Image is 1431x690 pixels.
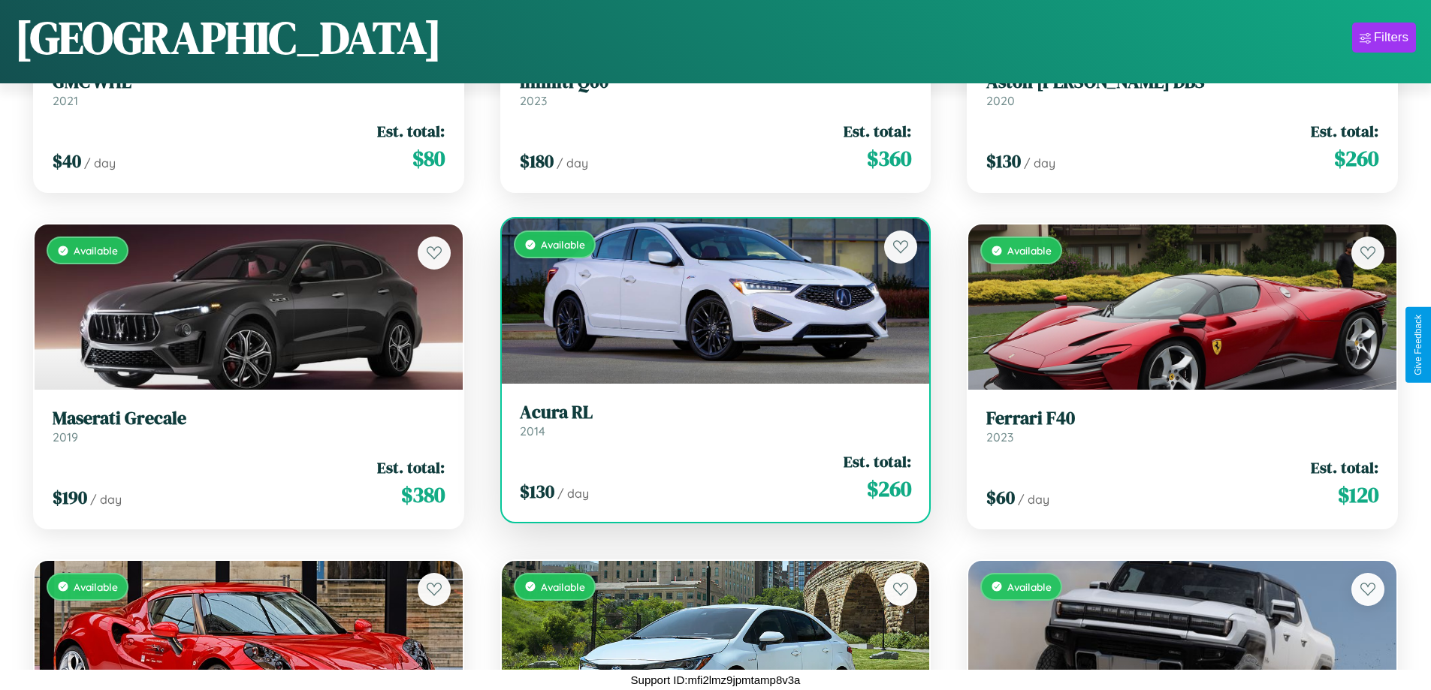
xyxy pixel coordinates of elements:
[631,670,801,690] p: Support ID: mfi2lmz9jpmtamp8v3a
[867,143,911,173] span: $ 360
[520,423,545,438] span: 2014
[557,486,589,501] span: / day
[1352,23,1416,53] button: Filters
[520,402,912,423] h3: Acura RL
[986,429,1013,444] span: 2023
[541,238,585,251] span: Available
[986,408,1378,444] a: Ferrari F402023
[84,155,116,170] span: / day
[53,149,81,173] span: $ 40
[986,408,1378,429] h3: Ferrari F40
[74,580,118,593] span: Available
[53,408,445,429] h3: Maserati Grecale
[53,93,78,108] span: 2021
[1018,492,1049,507] span: / day
[377,456,445,478] span: Est. total:
[986,71,1378,108] a: Aston [PERSON_NAME] DBS2020
[74,244,118,257] span: Available
[867,474,911,504] span: $ 260
[53,408,445,444] a: Maserati Grecale2019
[377,120,445,142] span: Est. total:
[520,149,554,173] span: $ 180
[1413,315,1423,375] div: Give Feedback
[557,155,588,170] span: / day
[1311,120,1378,142] span: Est. total:
[520,93,547,108] span: 2023
[986,149,1021,173] span: $ 130
[15,7,442,68] h1: [GEOGRAPHIC_DATA]
[1024,155,1055,170] span: / day
[1311,456,1378,478] span: Est. total:
[53,71,445,108] a: GMC WHL2021
[520,71,912,108] a: Infiniti Q602023
[1338,480,1378,510] span: $ 120
[401,480,445,510] span: $ 380
[844,450,911,472] span: Est. total:
[1007,244,1052,257] span: Available
[1374,30,1408,45] div: Filters
[986,485,1015,510] span: $ 60
[412,143,445,173] span: $ 80
[1007,580,1052,593] span: Available
[986,71,1378,93] h3: Aston [PERSON_NAME] DBS
[520,479,554,504] span: $ 130
[541,580,585,593] span: Available
[844,120,911,142] span: Est. total:
[1334,143,1378,173] span: $ 260
[90,492,122,507] span: / day
[53,429,78,444] span: 2019
[986,93,1015,108] span: 2020
[53,485,87,510] span: $ 190
[520,402,912,438] a: Acura RL2014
